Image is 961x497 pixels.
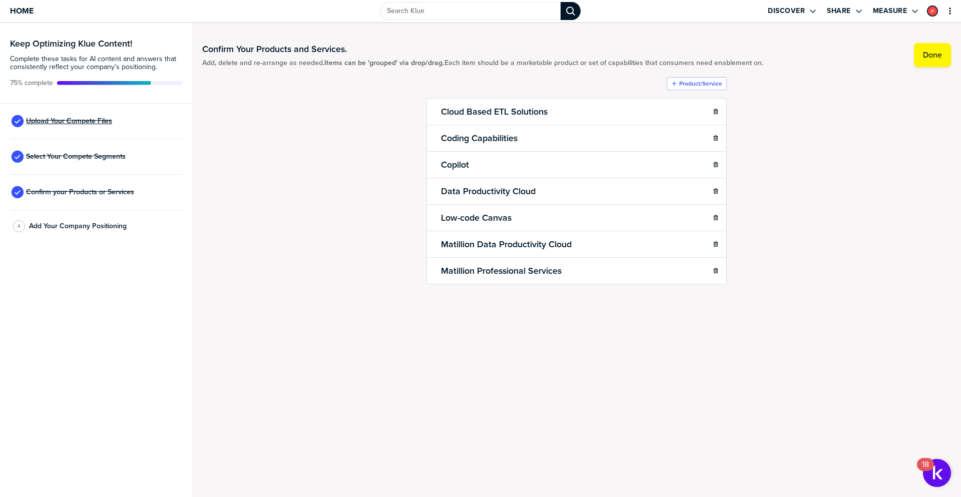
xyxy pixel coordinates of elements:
[914,43,951,67] button: Done
[768,7,805,16] label: Discover
[926,5,939,18] a: Edit Profile
[10,7,34,15] span: Home
[426,178,727,205] li: Data Productivity Cloud
[667,77,727,90] button: Product/Service
[679,80,722,88] label: Product/Service
[26,117,112,125] span: Upload Your Compete Files
[26,153,126,161] span: Select Your Compete Segments
[439,184,538,198] h2: Data Productivity Cloud
[923,50,942,60] label: Done
[10,79,53,87] span: Active
[426,98,727,125] li: Cloud Based ETL Solutions
[426,125,727,152] li: Coding Capabilities
[922,464,929,477] div: 18
[873,7,907,16] label: Measure
[426,231,727,258] li: Matillion Data Productivity Cloud
[10,39,182,48] h3: Keep Optimizing Klue Content!
[439,105,550,119] h2: Cloud Based ETL Solutions
[10,55,182,71] span: Complete these tasks for AI content and answers that consistently reflect your company’s position...
[928,7,937,16] img: b649655ad4ac951ad4e42ecb69e4ddfc-sml.png
[439,211,514,225] h2: Low-code Canvas
[927,6,938,17] div: Ian Funnell
[426,257,727,284] li: Matillion Professional Services
[426,204,727,231] li: Low-code Canvas
[380,2,561,20] input: Search Klue
[439,237,574,251] h2: Matillion Data Productivity Cloud
[439,264,564,278] h2: Matillion Professional Services
[426,151,727,178] li: Copilot
[827,7,851,16] label: Share
[324,58,444,68] strong: Items can be 'grouped' via drop/drag.
[26,188,134,196] span: Confirm your Products or Services
[439,158,471,172] h2: Copilot
[561,2,581,20] div: Search Klue
[202,59,763,67] span: Add, delete and re-arrange as needed. Each item should be a marketable product or set of capabili...
[18,222,21,230] span: 4
[202,43,763,55] h1: Confirm Your Products and Services.
[439,131,520,145] h2: Coding Capabilities
[29,222,127,230] span: Add Your Company Positioning
[923,459,951,487] button: Open Resource Center, 18 new notifications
